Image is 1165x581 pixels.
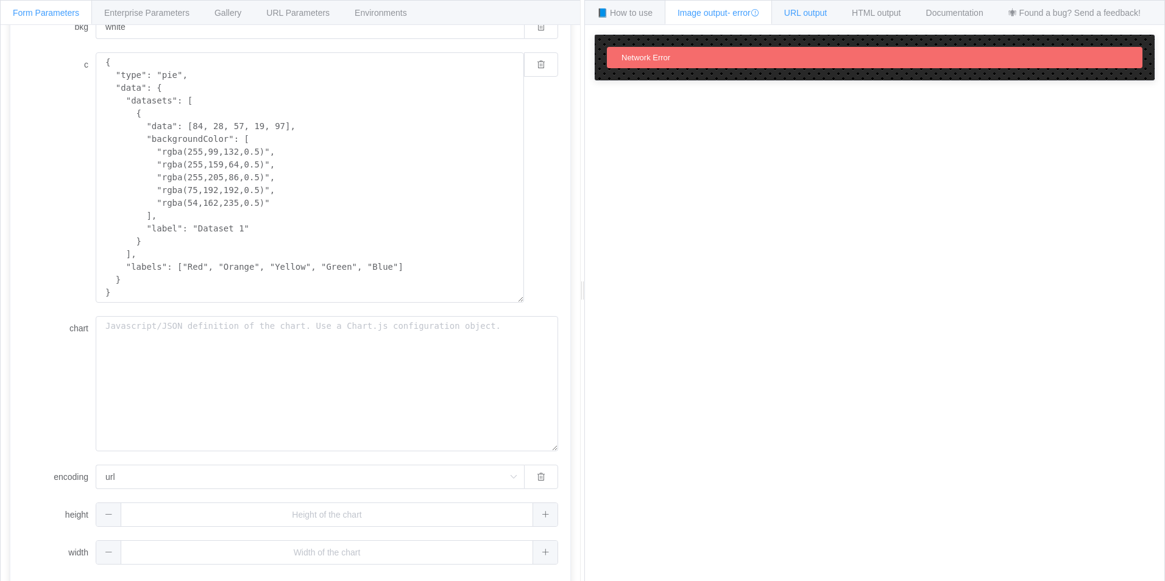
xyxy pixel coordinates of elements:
[728,8,759,18] span: - error
[678,8,759,18] span: Image output
[96,465,524,489] input: Select
[23,52,96,77] label: c
[104,8,189,18] span: Enterprise Parameters
[23,540,96,565] label: width
[926,8,983,18] span: Documentation
[96,502,558,527] input: Height of the chart
[214,8,241,18] span: Gallery
[597,8,653,18] span: 📘 How to use
[96,15,524,39] input: Background of the chart canvas. Accepts rgb (rgb(255,255,120)), colors (red), and url-encoded hex...
[784,8,827,18] span: URL output
[1008,8,1141,18] span: 🕷 Found a bug? Send a feedback!
[23,316,96,340] label: chart
[23,502,96,527] label: height
[621,53,670,62] span: Network Error
[355,8,407,18] span: Environments
[13,8,79,18] span: Form Parameters
[852,8,901,18] span: HTML output
[23,465,96,489] label: encoding
[23,15,96,39] label: bkg
[266,8,330,18] span: URL Parameters
[96,540,558,565] input: Width of the chart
